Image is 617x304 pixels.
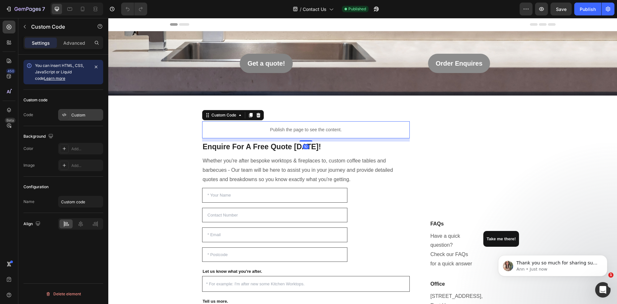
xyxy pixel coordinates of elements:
[194,126,201,131] div: 10
[94,138,301,166] p: Whether you're after bespoke worktops & fireplaces to, custom coffee tables and barbecues - Our t...
[31,23,86,31] p: Custom Code
[348,6,366,12] span: Published
[300,6,301,13] span: /
[108,18,617,304] iframe: To enrich screen reader interactions, please activate Accessibility in Grammarly extension settings
[322,214,365,251] p: Have a quick question? Check our FAQs for a quick answer
[322,202,414,210] p: FAQs
[23,220,42,228] div: Align
[23,184,49,190] div: Configuration
[121,3,147,15] div: Undo/Redo
[574,3,601,15] button: Publish
[550,3,572,15] button: Save
[71,112,102,118] div: Custom
[131,36,184,55] a: Get a quote!
[94,190,239,205] input: Contact Number
[23,132,55,141] div: Background
[5,118,15,123] div: Beta
[94,280,301,287] p: Tell us more.
[94,250,301,257] p: Let us know what you're after.
[23,112,33,118] div: Code
[139,42,177,49] strong: Get a quote!
[580,6,596,13] div: Publish
[3,3,48,15] button: 7
[94,209,239,224] input: * Email
[378,218,407,223] strong: Take me there!
[23,199,34,205] div: Name
[23,289,103,299] button: Delete element
[102,94,129,100] div: Custom Code
[320,36,382,55] a: Order Enquires
[23,97,48,103] div: Custom code
[35,63,84,81] span: You can insert HTML, CSS, JavaScript or Liquid code
[94,170,239,185] input: * Your Name
[322,274,414,283] p: [STREET_ADDRESS],
[322,283,414,292] p: East Ham,
[608,272,613,278] span: 1
[63,40,85,46] p: Advanced
[556,6,567,12] span: Save
[303,6,326,13] span: Contact Us
[94,108,302,115] p: Publish the page to see the content.
[94,124,302,134] h2: Enquire For A Free Quote [DATE]!
[44,76,65,81] a: Learn more
[94,258,302,274] input: * For example: I'm after new some Kitchen Worktops.
[71,146,102,152] div: Add...
[94,229,239,244] input: * Postcode
[71,163,102,169] div: Add...
[322,262,414,270] p: Office
[375,213,411,229] a: Take me there!
[6,69,15,74] div: 450
[23,146,33,152] div: Color
[23,162,35,168] div: Image
[32,40,50,46] p: Settings
[595,282,611,298] iframe: Intercom live chat
[42,5,45,13] p: 7
[488,242,617,287] iframe: Intercom notifications message
[327,42,374,49] strong: Order Enquires
[46,290,81,298] div: Delete element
